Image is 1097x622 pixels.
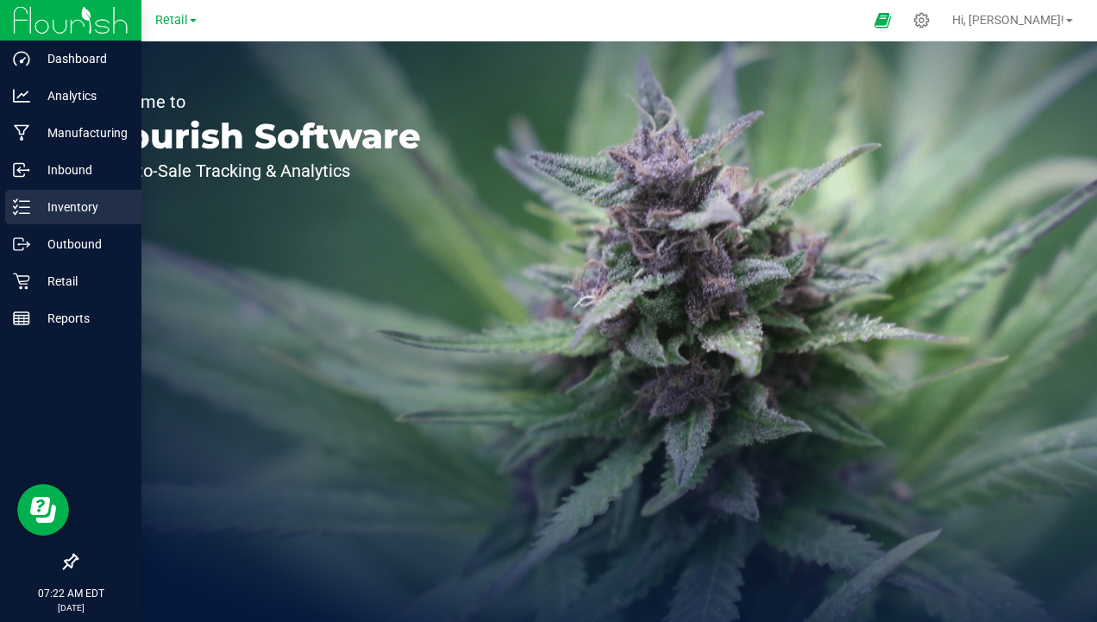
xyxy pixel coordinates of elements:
span: Retail [155,13,188,28]
p: Welcome to [93,93,421,110]
inline-svg: Dashboard [13,50,30,67]
inline-svg: Analytics [13,87,30,104]
p: Analytics [30,85,134,106]
inline-svg: Reports [13,310,30,327]
iframe: Resource center [17,484,69,536]
p: Flourish Software [93,119,421,154]
p: 07:22 AM EDT [8,586,134,601]
p: Inventory [30,197,134,217]
inline-svg: Outbound [13,236,30,253]
p: Seed-to-Sale Tracking & Analytics [93,162,421,179]
span: Hi, [PERSON_NAME]! [952,13,1064,27]
inline-svg: Inbound [13,161,30,179]
p: Reports [30,308,134,329]
p: Inbound [30,160,134,180]
p: Dashboard [30,48,134,69]
inline-svg: Manufacturing [13,124,30,141]
inline-svg: Inventory [13,198,30,216]
span: Open Ecommerce Menu [863,3,902,37]
p: Manufacturing [30,123,134,143]
inline-svg: Retail [13,273,30,290]
p: Outbound [30,234,134,254]
div: Manage settings [911,12,932,28]
p: Retail [30,271,134,292]
p: [DATE] [8,601,134,614]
